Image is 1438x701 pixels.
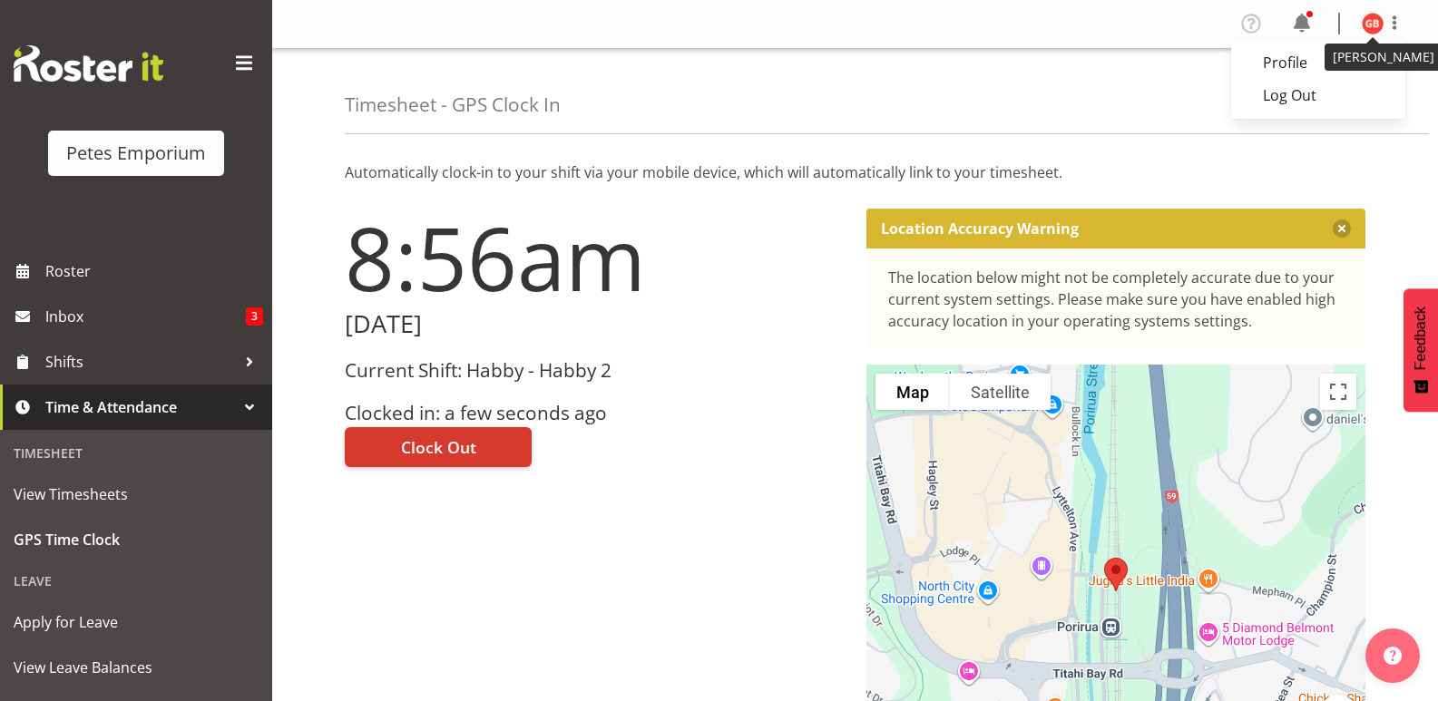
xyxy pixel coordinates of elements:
a: View Timesheets [5,472,268,517]
div: Petes Emporium [66,140,206,167]
button: Clock Out [345,427,532,467]
h4: Timesheet - GPS Clock In [345,94,561,115]
span: View Leave Balances [14,654,259,681]
p: Automatically clock-in to your shift via your mobile device, which will automatically link to you... [345,161,1365,183]
span: Clock Out [401,435,476,459]
span: Inbox [45,303,246,330]
button: Show satellite imagery [950,374,1051,410]
a: Profile [1231,46,1405,79]
button: Toggle fullscreen view [1320,374,1356,410]
span: View Timesheets [14,481,259,508]
a: View Leave Balances [5,645,268,690]
span: 3 [246,307,263,326]
button: Close message [1333,219,1351,238]
h1: 8:56am [345,209,845,307]
button: Show street map [876,374,950,410]
a: Log Out [1231,79,1405,112]
h3: Current Shift: Habby - Habby 2 [345,360,845,381]
button: Feedback - Show survey [1404,288,1438,412]
span: Feedback [1413,307,1429,370]
div: Leave [5,562,268,599]
span: Shifts [45,348,236,375]
a: Apply for Leave [5,599,268,645]
span: Time & Attendance [45,394,236,421]
h2: [DATE] [345,310,845,338]
span: Roster [45,258,263,285]
img: gillian-byford11184.jpg [1362,13,1384,34]
span: Apply for Leave [14,609,259,636]
h3: Clocked in: a few seconds ago [345,403,845,424]
img: Rosterit website logo [14,45,163,82]
img: help-xxl-2.png [1384,647,1402,665]
span: GPS Time Clock [14,526,259,553]
div: Timesheet [5,434,268,472]
div: The location below might not be completely accurate due to your current system settings. Please m... [888,267,1345,332]
p: Location Accuracy Warning [881,219,1079,238]
a: GPS Time Clock [5,517,268,562]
